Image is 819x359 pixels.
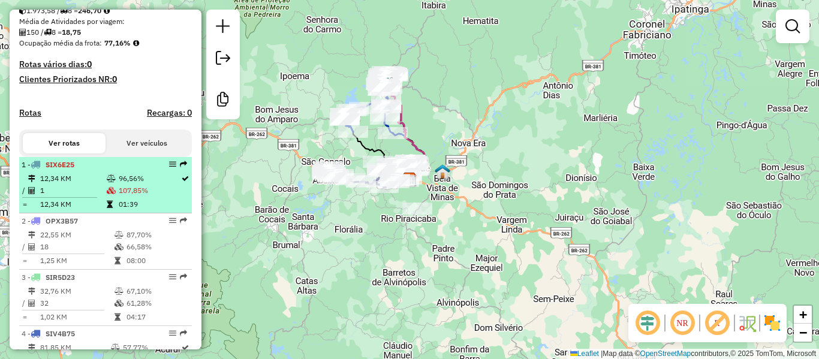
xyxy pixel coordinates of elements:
em: Opções [169,330,176,337]
img: Exibir/Ocultar setores [763,313,782,333]
i: % de utilização do peso [107,175,116,182]
td: / [22,241,28,253]
h4: Rotas vários dias: [19,59,192,70]
td: 12,34 KM [40,173,106,185]
td: 1,02 KM [40,311,114,323]
div: Map data © contributors,© 2025 TomTom, Microsoft [567,349,819,359]
i: % de utilização do peso [111,344,120,351]
td: = [22,255,28,267]
td: 81,85 KM [40,342,110,354]
i: Total de Atividades [28,243,35,251]
i: Total de rotas [44,29,52,36]
i: Total de Atividades [28,300,35,307]
td: 04:17 [126,311,186,323]
em: Rota exportada [180,273,187,280]
i: % de utilização do peso [115,231,124,239]
span: OPX3B57 [46,216,78,225]
td: 18 [40,241,114,253]
span: SIX6E25 [46,160,74,169]
img: Bela Vista de Minas [435,164,450,179]
i: % de utilização da cubagem [107,187,116,194]
i: Meta Caixas/viagem: 1,00 Diferença: 245,70 [104,7,110,14]
div: Média de Atividades por viagem: [19,16,192,27]
td: 96,56% [118,173,180,185]
i: Total de Atividades [19,29,26,36]
td: 12,34 KM [40,198,106,210]
a: OpenStreetMap [640,349,691,358]
a: Zoom in [794,306,812,324]
td: / [22,185,28,197]
i: Total de rotas [60,7,68,14]
i: Rota otimizada [182,344,189,351]
em: Opções [169,273,176,280]
span: | [601,349,603,358]
img: Itabira [380,77,396,92]
span: Ocultar NR [668,309,697,337]
i: Distância Total [28,344,35,351]
em: Rota exportada [180,161,187,168]
td: 61,28% [126,297,186,309]
em: Média calculada utilizando a maior ocupação (%Peso ou %Cubagem) de cada rota da sessão. Rotas cro... [133,40,139,47]
span: 3 - [22,273,75,282]
img: Dismepi [402,172,417,188]
td: 32,76 KM [40,285,114,297]
strong: 0 [112,74,117,85]
i: Tempo total em rota [115,313,121,321]
i: Distância Total [28,175,35,182]
em: Opções [169,161,176,168]
span: 1 - [22,160,74,169]
td: 1,25 KM [40,255,114,267]
a: Leaflet [570,349,599,358]
i: Tempo total em rota [115,257,121,264]
a: Criar modelo [211,88,235,114]
strong: 246,70 [78,6,101,15]
span: + [799,307,807,322]
div: 150 / 8 = [19,27,192,38]
span: 4 - [22,329,75,338]
i: Distância Total [28,288,35,295]
div: 1.973,58 / 8 = [19,5,192,16]
strong: 18,75 [62,28,81,37]
td: = [22,198,28,210]
span: − [799,325,807,340]
td: 87,70% [126,229,186,241]
td: 107,85% [118,185,180,197]
td: 22,55 KM [40,229,114,241]
a: Exibir filtros [781,14,805,38]
i: Rota otimizada [182,175,189,182]
span: 2 - [22,216,78,225]
i: Total de Atividades [28,187,35,194]
a: Rotas [19,108,41,118]
h4: Recargas: 0 [147,108,192,118]
i: Distância Total [28,231,35,239]
button: Ver veículos [106,133,188,153]
em: Rota exportada [180,330,187,337]
span: Ocupação média da frota: [19,38,102,47]
td: = [22,311,28,323]
strong: 77,16% [104,38,131,47]
strong: 0 [87,59,92,70]
em: Opções [169,217,176,224]
i: % de utilização do peso [115,288,124,295]
td: / [22,297,28,309]
i: Cubagem total roteirizado [19,7,26,14]
span: Ocultar deslocamento [633,309,662,337]
td: 57,77% [122,342,180,354]
td: 08:00 [126,255,186,267]
td: 32 [40,297,114,309]
span: Exibir rótulo [703,309,731,337]
a: Exportar sessão [211,46,235,73]
img: Fluxo de ruas [737,313,757,333]
td: 01:39 [118,198,180,210]
i: Tempo total em rota [107,201,113,208]
h4: Clientes Priorizados NR: [19,74,192,85]
td: 66,58% [126,241,186,253]
em: Rota exportada [180,217,187,224]
td: 1 [40,185,106,197]
div: Atividade não roteirizada - BAR DO MORRO [402,203,432,215]
i: % de utilização da cubagem [115,243,124,251]
button: Ver rotas [23,133,106,153]
span: SIR5D23 [46,273,75,282]
a: Zoom out [794,324,812,342]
